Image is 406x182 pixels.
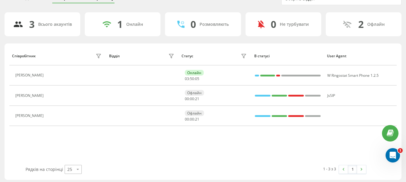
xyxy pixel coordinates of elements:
[109,54,120,58] div: Відділ
[254,54,321,58] div: В статусі
[126,22,143,27] div: Онлайн
[185,110,204,116] div: Офлайн
[195,117,199,122] span: 21
[67,166,72,172] div: 25
[15,114,45,118] div: [PERSON_NAME]
[38,22,72,27] div: Всього акаунтів
[185,96,189,101] span: 00
[185,117,199,121] div: : :
[29,19,35,30] div: 3
[327,73,379,78] span: W Ringostat Smart Phone 1.2.5
[200,22,229,27] div: Розмовляють
[15,73,45,77] div: [PERSON_NAME]
[358,19,364,30] div: 2
[367,22,385,27] div: Офлайн
[195,76,199,81] span: 05
[327,93,335,98] span: JsSIP
[190,96,194,101] span: 00
[12,54,36,58] div: Співробітник
[117,19,123,30] div: 1
[185,97,199,101] div: : :
[323,166,336,172] div: 1 - 3 з 3
[398,148,403,153] span: 1
[271,19,276,30] div: 0
[327,54,394,58] div: User Agent
[182,54,193,58] div: Статус
[185,76,189,81] span: 03
[185,90,204,96] div: Офлайн
[348,165,357,174] a: 1
[280,22,309,27] div: Не турбувати
[195,96,199,101] span: 21
[185,70,204,76] div: Онлайн
[190,76,194,81] span: 50
[15,94,45,98] div: [PERSON_NAME]
[185,77,199,81] div: : :
[26,166,63,172] span: Рядків на сторінці
[386,148,400,163] iframe: Intercom live chat
[190,117,194,122] span: 00
[191,19,196,30] div: 0
[185,117,189,122] span: 00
